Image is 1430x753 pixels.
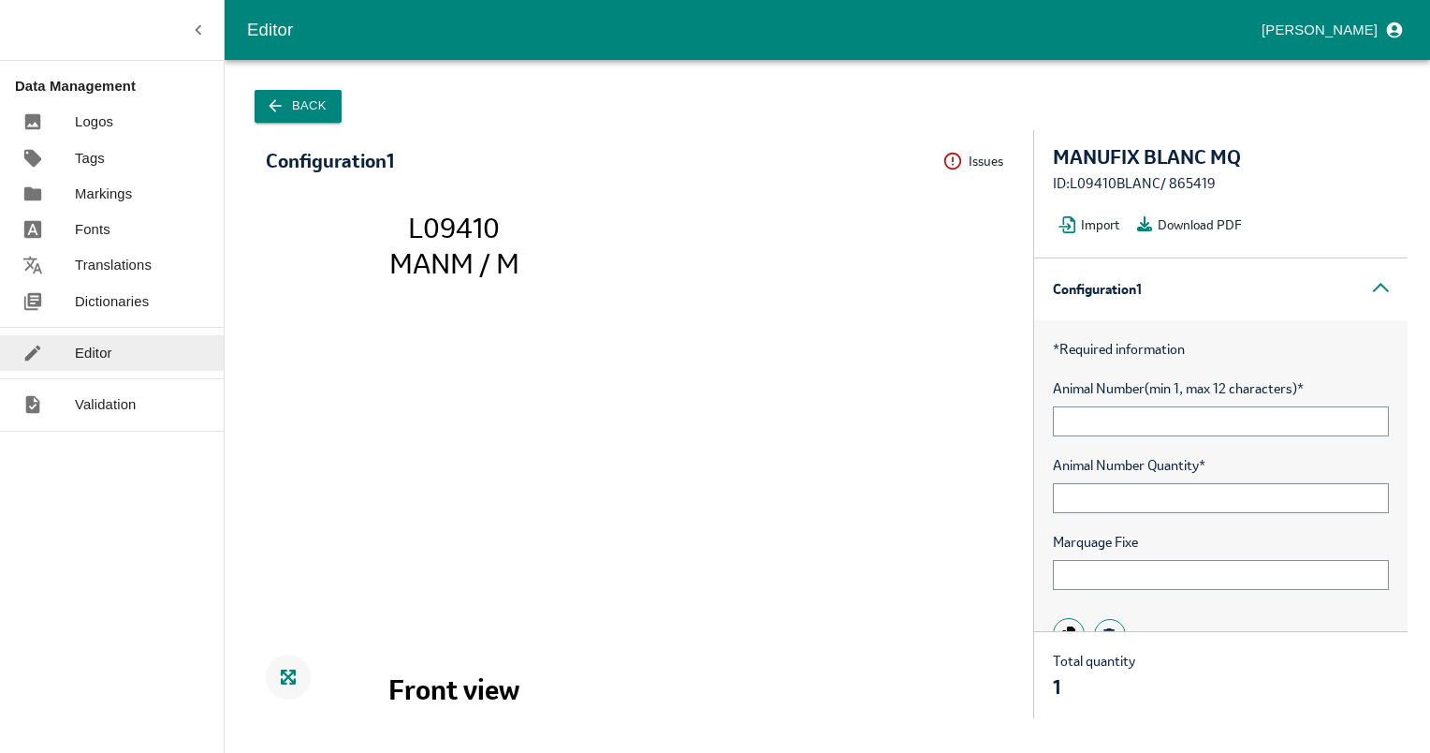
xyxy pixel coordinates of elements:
[1131,211,1253,239] button: Download PDF
[1053,211,1131,239] button: Import
[1053,173,1389,194] div: ID: L09410BLANC / 865419
[15,76,224,96] p: Data Management
[1053,147,1389,168] div: MANUFIX BLANC MQ
[1034,258,1408,320] div: Configuration 1
[942,147,1014,176] button: Issues
[75,255,152,275] p: Translations
[1053,651,1135,700] div: Total quantity
[1053,378,1389,399] span: Animal Number (min 1, max 12 characters)
[1262,20,1378,40] p: [PERSON_NAME]
[1053,339,1389,360] p: Required information
[75,111,113,132] p: Logos
[389,245,519,281] tspan: MANM / M
[247,16,1254,44] div: Editor
[1053,455,1389,476] span: Animal Number Quantity
[266,151,394,171] div: Configuration 1
[75,219,110,240] p: Fonts
[75,148,105,169] p: Tags
[408,210,500,245] tspan: L09410
[75,343,112,363] p: Editor
[255,90,342,123] button: Back
[1254,14,1408,46] button: profile
[75,184,132,204] p: Markings
[75,291,149,312] p: Dictionaries
[1053,677,1135,698] div: 1
[1053,532,1389,553] span: Marquage Fixe
[388,672,519,707] tspan: Front view
[75,394,137,415] p: Validation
